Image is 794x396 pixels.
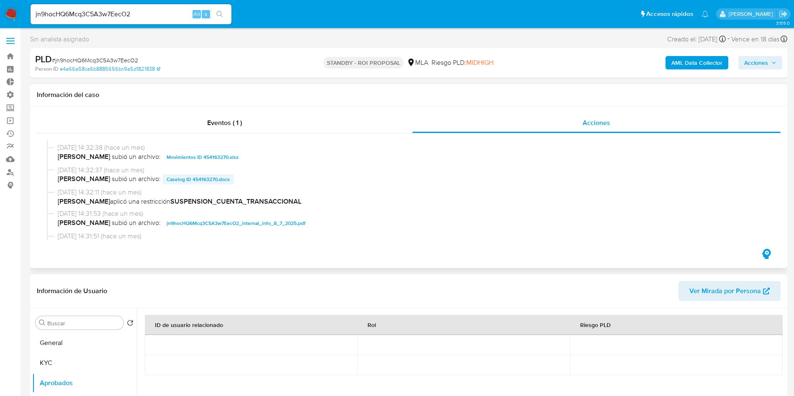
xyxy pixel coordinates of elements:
[58,174,110,184] b: [PERSON_NAME]
[689,281,761,301] span: Ver Mirada por Persona
[58,188,767,197] span: [DATE] 14:32:11 (hace un mes)
[162,218,310,228] button: jn9hocHQ6Mcq3C5A3w7EecO2_internal_info_8_7_2025.pdf
[32,333,137,353] button: General
[731,35,779,44] span: Vence en 18 días
[666,56,728,69] button: AML Data Collector
[58,232,767,241] span: [DATE] 14:31:51 (hace un mes)
[37,91,781,99] h1: Información del caso
[112,152,161,162] span: subió un archivo:
[407,58,428,67] div: MLA
[37,287,107,295] h1: Información de Usuario
[167,174,230,184] span: Caselog ID 454163270.docx
[47,319,120,327] input: Buscar
[32,373,137,393] button: Aprobados
[738,56,782,69] button: Acciones
[32,353,137,373] button: KYC
[727,33,730,45] span: -
[58,143,767,152] span: [DATE] 14:32:38 (hace un mes)
[466,58,493,67] span: MIDHIGH
[193,10,200,18] span: Alt
[205,10,207,18] span: s
[58,197,110,206] b: [PERSON_NAME]
[678,281,781,301] button: Ver Mirada por Persona
[779,10,788,18] a: Salir
[162,174,234,184] button: Caselog ID 454163270.docx
[127,319,134,329] button: Volver al orden por defecto
[701,10,709,18] a: Notificaciones
[324,57,403,69] p: STANDBY - ROI PROPOSAL
[58,152,110,162] b: [PERSON_NAME]
[583,118,610,128] span: Acciones
[170,197,301,206] b: SUSPENSION_CUENTA_TRANSACCIONAL
[671,56,722,69] b: AML Data Collector
[432,58,493,67] span: Riesgo PLD:
[31,9,231,20] input: Buscar usuario o caso...
[211,8,228,20] button: search-icon
[112,218,161,228] span: subió un archivo:
[58,166,767,175] span: [DATE] 14:32:37 (hace un mes)
[744,56,768,69] span: Acciones
[60,65,160,73] a: e4a66a58ca6b8885656bc9a5d1821838
[646,10,693,18] span: Accesos rápidos
[729,10,776,18] p: gustavo.deseta@mercadolibre.com
[167,218,306,228] span: jn9hocHQ6Mcq3C5A3w7EecO2_internal_info_8_7_2025.pdf
[207,118,242,128] span: Eventos ( 1 )
[39,319,46,326] button: Buscar
[52,56,138,64] span: # jn9hocHQ6Mcq3C5A3w7EecO2
[58,218,110,228] b: [PERSON_NAME]
[58,209,767,218] span: [DATE] 14:31:53 (hace un mes)
[162,152,243,162] button: Movimientos ID 454163270.xlsx
[58,197,767,206] span: aplicó una restricción
[112,174,161,184] span: subió un archivo:
[35,65,58,73] b: Person ID
[167,152,239,162] span: Movimientos ID 454163270.xlsx
[667,33,726,45] div: Creado el: [DATE]
[30,35,89,44] span: Sin analista asignado
[35,52,52,66] b: PLD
